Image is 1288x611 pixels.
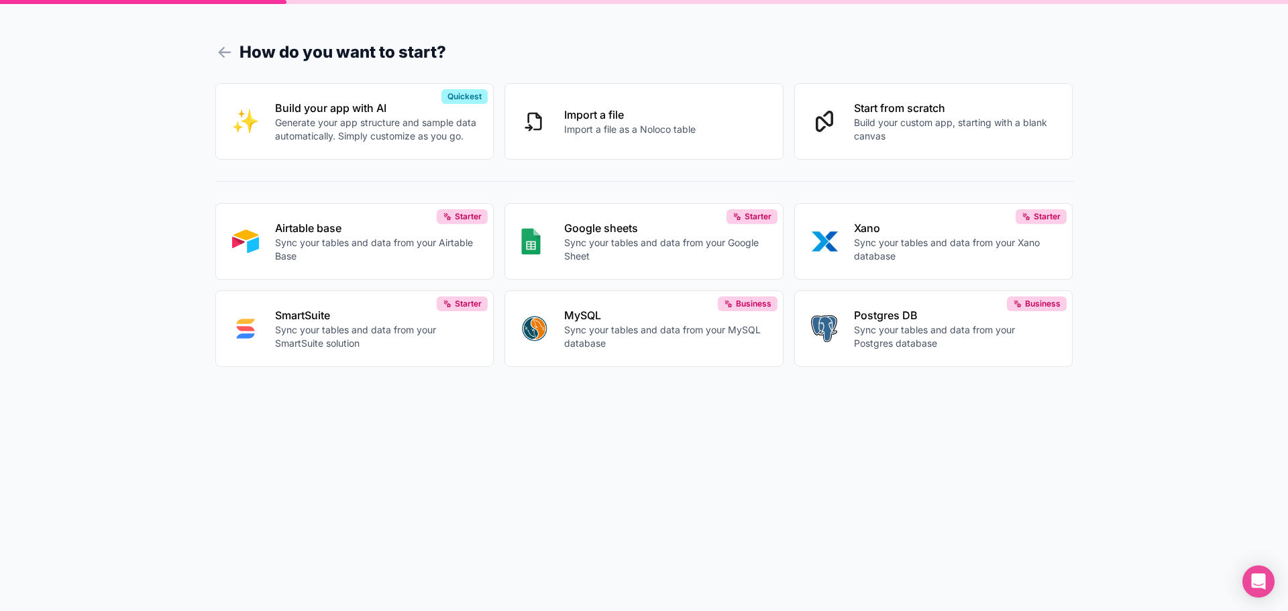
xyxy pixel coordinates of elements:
img: AIRTABLE [232,228,259,255]
p: Start from scratch [854,100,1057,116]
span: Starter [1034,211,1061,222]
p: Sync your tables and data from your Xano database [854,236,1057,263]
button: XANOXanoSync your tables and data from your Xano databaseStarter [794,203,1073,280]
button: POSTGRESPostgres DBSync your tables and data from your Postgres databaseBusiness [794,290,1073,367]
span: Starter [455,298,482,309]
button: MYSQLMySQLSync your tables and data from your MySQL databaseBusiness [504,290,784,367]
p: Import a file [564,107,696,123]
button: Import a fileImport a file as a Noloco table [504,83,784,160]
button: INTERNAL_WITH_AIBuild your app with AIGenerate your app structure and sample data automatically. ... [215,83,494,160]
img: POSTGRES [811,315,837,342]
img: GOOGLE_SHEETS [521,228,541,255]
img: INTERNAL_WITH_AI [232,108,259,135]
button: Start from scratchBuild your custom app, starting with a blank canvas [794,83,1073,160]
p: Postgres DB [854,307,1057,323]
img: XANO [811,228,838,255]
p: MySQL [564,307,767,323]
p: Sync your tables and data from your Postgres database [854,323,1057,350]
p: Sync your tables and data from your SmartSuite solution [275,323,478,350]
p: Xano [854,220,1057,236]
img: MYSQL [521,315,548,342]
div: Open Intercom Messenger [1242,565,1275,598]
p: Sync your tables and data from your Google Sheet [564,236,767,263]
p: Sync your tables and data from your Airtable Base [275,236,478,263]
span: Business [1025,298,1061,309]
span: Starter [455,211,482,222]
p: Import a file as a Noloco table [564,123,696,136]
h1: How do you want to start? [215,40,1073,64]
button: AIRTABLEAirtable baseSync your tables and data from your Airtable BaseStarter [215,203,494,280]
p: Sync your tables and data from your MySQL database [564,323,767,350]
img: SMART_SUITE [232,315,259,342]
p: Google sheets [564,220,767,236]
p: SmartSuite [275,307,478,323]
button: GOOGLE_SHEETSGoogle sheetsSync your tables and data from your Google SheetStarter [504,203,784,280]
span: Starter [745,211,771,222]
p: Build your custom app, starting with a blank canvas [854,116,1057,143]
p: Airtable base [275,220,478,236]
button: SMART_SUITESmartSuiteSync your tables and data from your SmartSuite solutionStarter [215,290,494,367]
p: Generate your app structure and sample data automatically. Simply customize as you go. [275,116,478,143]
div: Quickest [441,89,488,104]
span: Business [736,298,771,309]
p: Build your app with AI [275,100,478,116]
